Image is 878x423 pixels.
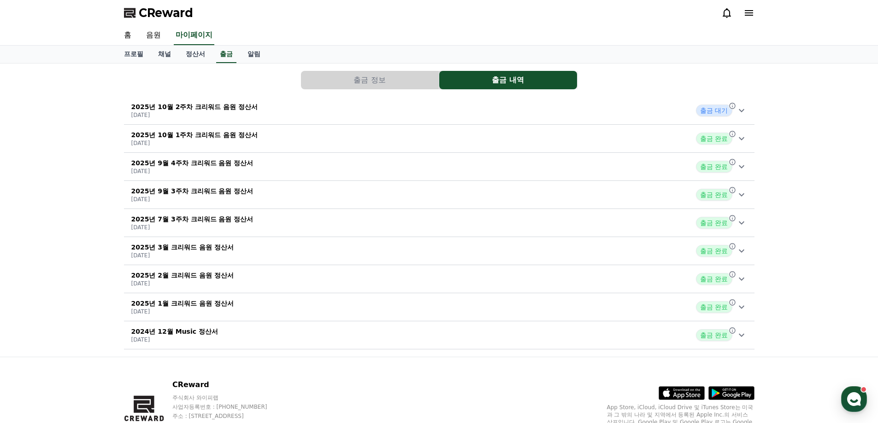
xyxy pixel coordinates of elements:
[172,412,285,420] p: 주소 : [STREET_ADDRESS]
[131,139,258,147] p: [DATE]
[696,301,732,313] span: 출금 완료
[131,280,234,287] p: [DATE]
[131,111,258,119] p: [DATE]
[172,403,285,411] p: 사업자등록번호 : [PHONE_NUMBER]
[131,130,258,139] p: 2025년 10월 1주차 크리워드 음원 정산서
[124,97,754,125] button: 2025년 10월 2주차 크리워드 음원 정산서 [DATE] 출금 대기
[117,46,151,63] a: 프로필
[3,292,61,315] a: 홈
[131,158,253,168] p: 2025년 9월 4주차 크리워드 음원 정산서
[178,46,212,63] a: 정산서
[124,209,754,237] button: 2025년 7월 3주차 크리워드 음원 정산서 [DATE] 출금 완료
[131,336,218,343] p: [DATE]
[139,26,168,45] a: 음원
[696,133,732,145] span: 출금 완료
[124,125,754,153] button: 2025년 10월 1주차 크리워드 음원 정산서 [DATE] 출금 완료
[174,26,214,45] a: 마이페이지
[696,245,732,257] span: 출금 완료
[131,102,258,111] p: 2025년 10월 2주차 크리워드 음원 정산서
[131,168,253,175] p: [DATE]
[131,186,253,196] p: 2025년 9월 3주차 크리워드 음원 정산서
[131,214,253,224] p: 2025년 7월 3주차 크리워드 음원 정산서
[124,265,754,293] button: 2025년 2월 크리워드 음원 정산서 [DATE] 출금 완료
[119,292,177,315] a: 설정
[696,329,732,341] span: 출금 완료
[216,46,236,63] a: 출금
[439,71,577,89] button: 출금 내역
[124,153,754,181] button: 2025년 9월 4주차 크리워드 음원 정산서 [DATE] 출금 완료
[84,306,95,313] span: 대화
[131,271,234,280] p: 2025년 2월 크리워드 음원 정산서
[117,26,139,45] a: 홈
[29,306,35,313] span: 홈
[131,252,234,259] p: [DATE]
[172,379,285,390] p: CReward
[172,394,285,401] p: 주식회사 와이피랩
[301,71,439,89] button: 출금 정보
[61,292,119,315] a: 대화
[696,189,732,201] span: 출금 완료
[124,293,754,321] button: 2025년 1월 크리워드 음원 정산서 [DATE] 출금 완료
[139,6,193,20] span: CReward
[124,6,193,20] a: CReward
[124,321,754,349] button: 2024년 12월 Music 정산서 [DATE] 출금 완료
[131,224,253,231] p: [DATE]
[696,161,732,173] span: 출금 완료
[142,306,153,313] span: 설정
[131,196,253,203] p: [DATE]
[151,46,178,63] a: 채널
[124,181,754,209] button: 2025년 9월 3주차 크리워드 음원 정산서 [DATE] 출금 완료
[131,327,218,336] p: 2024년 12월 Music 정산서
[696,104,732,116] span: 출금 대기
[696,217,732,229] span: 출금 완료
[696,273,732,285] span: 출금 완료
[131,308,234,315] p: [DATE]
[131,299,234,308] p: 2025년 1월 크리워드 음원 정산서
[131,243,234,252] p: 2025년 3월 크리워드 음원 정산서
[124,237,754,265] button: 2025년 3월 크리워드 음원 정산서 [DATE] 출금 완료
[240,46,268,63] a: 알림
